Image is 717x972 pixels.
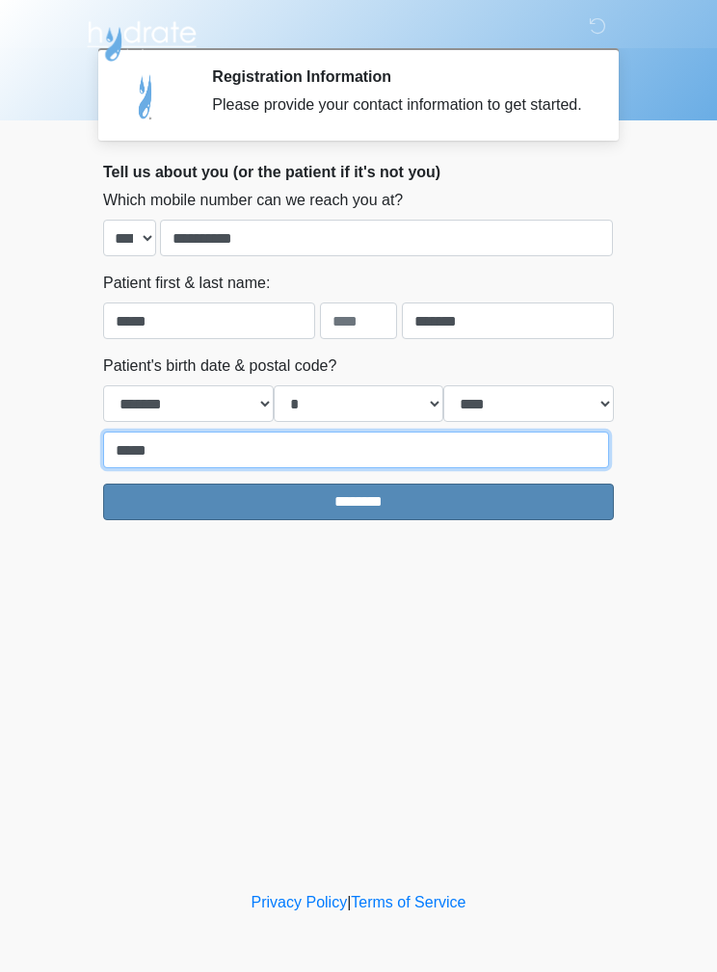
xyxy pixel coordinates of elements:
label: Patient's birth date & postal code? [103,355,336,378]
img: Agent Avatar [118,67,175,125]
label: Which mobile number can we reach you at? [103,189,403,212]
img: Hydrate IV Bar - Flagstaff Logo [84,14,199,63]
a: Terms of Service [351,894,465,910]
h2: Tell us about you (or the patient if it's not you) [103,163,614,181]
label: Patient first & last name: [103,272,270,295]
a: | [347,894,351,910]
a: Privacy Policy [252,894,348,910]
div: Please provide your contact information to get started. [212,93,585,117]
